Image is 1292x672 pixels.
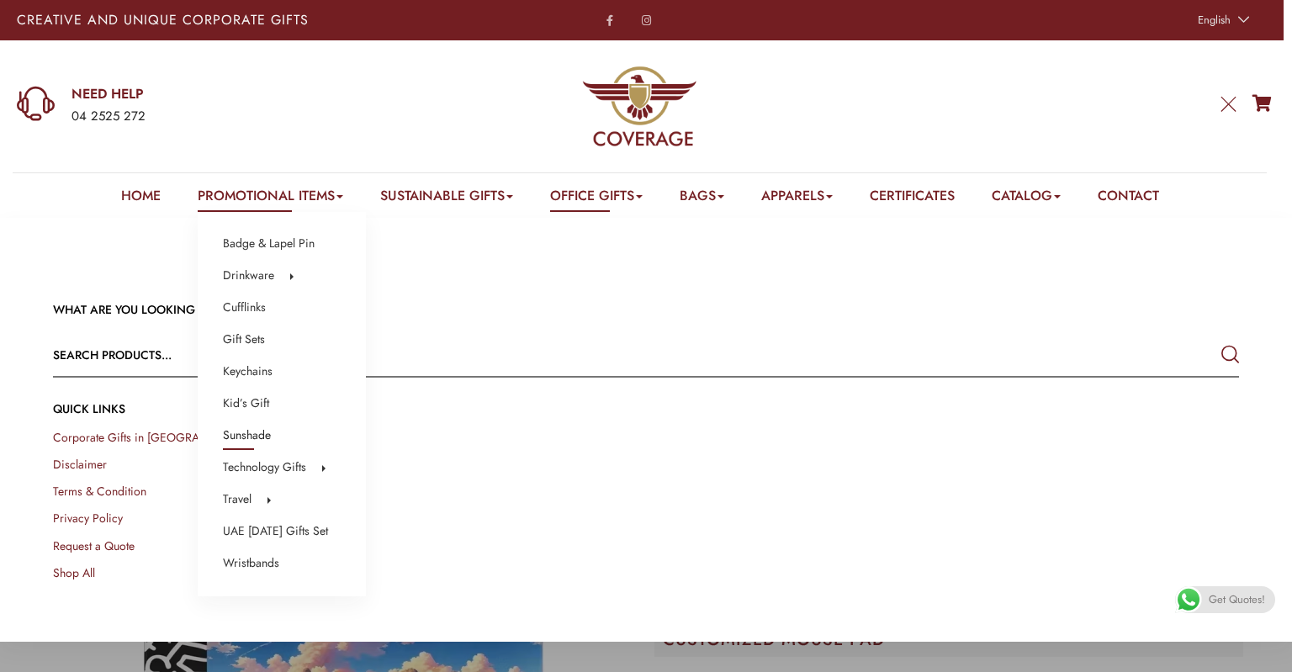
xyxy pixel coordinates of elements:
[223,553,279,574] a: Wristbands
[121,186,161,212] a: Home
[223,489,252,511] a: Travel
[53,564,95,580] a: Shop All
[223,361,273,383] a: Keychains
[53,302,1239,319] h3: WHAT ARE YOU LOOKING FOR?
[223,457,306,479] a: Technology Gifts
[380,186,513,212] a: Sustainable Gifts
[53,510,123,526] a: Privacy Policy
[223,233,315,255] a: Badge & Lapel Pin
[53,335,1002,375] input: Search products...
[53,400,1239,417] h4: QUICK LINKs
[1209,586,1265,613] span: Get Quotes!
[1198,12,1231,28] span: English
[53,537,135,553] a: Request a Quote
[992,186,1061,212] a: Catalog
[223,265,274,287] a: Drinkware
[550,186,643,212] a: Office Gifts
[1098,186,1159,212] a: Contact
[223,329,265,351] a: Gift Sets
[53,483,146,500] a: Terms & Condition
[17,13,508,27] p: Creative and Unique Corporate Gifts
[223,297,266,319] a: Cufflinks
[53,456,107,473] a: Disclaimer
[223,521,328,542] a: UAE [DATE] Gifts Set
[870,186,955,212] a: Certificates
[761,186,833,212] a: Apparels
[1189,8,1254,32] a: English
[223,425,271,447] a: Sunshade
[53,429,262,446] a: Corporate Gifts in [GEOGRAPHIC_DATA]
[71,106,418,128] div: 04 2525 272
[71,85,418,103] a: NEED HELP
[198,186,343,212] a: Promotional Items
[223,393,269,415] a: Kid’s Gift
[680,186,724,212] a: Bags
